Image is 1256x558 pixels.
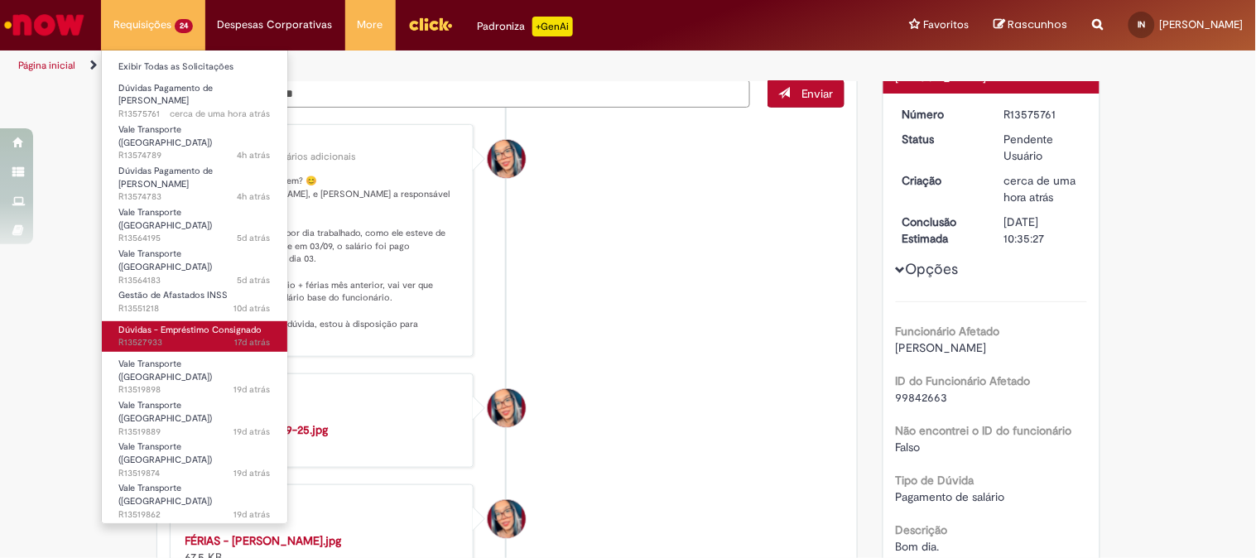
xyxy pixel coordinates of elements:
[1004,131,1081,164] div: Pendente Usuário
[102,321,287,352] a: Aberto R13527933 : Dúvidas - Empréstimo Consignado
[218,17,333,33] span: Despesas Corporativas
[1004,106,1081,123] div: R13575761
[478,17,573,36] div: Padroniza
[1138,19,1146,30] span: IN
[890,172,992,189] dt: Criação
[1004,172,1081,205] div: 29/09/2025 10:35:11
[118,482,212,507] span: Vale Transporte ([GEOGRAPHIC_DATA])
[102,245,287,281] a: Aberto R13564183 : Vale Transporte (VT)
[532,17,573,36] p: +GenAi
[118,302,271,315] span: R13551218
[102,58,287,76] a: Exibir Todas as Solicitações
[238,190,271,203] span: 4h atrás
[1160,17,1244,31] span: [PERSON_NAME]
[896,522,948,537] b: Descrição
[358,17,383,33] span: More
[171,108,271,120] span: cerca de uma hora atrás
[18,59,75,72] a: Página inicial
[238,232,271,244] time: 24/09/2025 16:51:11
[118,123,212,149] span: Vale Transporte ([GEOGRAPHIC_DATA])
[488,389,526,427] div: Maira Priscila Da Silva Arnaldo
[118,508,271,522] span: R13519862
[102,522,287,557] a: Aberto R13519851 : Vale Transporte (VT)
[896,473,974,488] b: Tipo de Dúvida
[118,440,212,466] span: Vale Transporte ([GEOGRAPHIC_DATA])
[238,232,271,244] span: 5d atrás
[238,149,271,161] time: 29/09/2025 07:46:16
[488,500,526,538] div: Maira Priscila Da Silva Arnaldo
[234,508,271,521] time: 11/09/2025 09:11:12
[101,50,288,524] ul: Requisições
[118,274,271,287] span: R13564183
[12,51,825,81] ul: Trilhas de página
[238,274,271,286] time: 24/09/2025 16:50:09
[488,140,526,178] div: Maira Priscila Da Silva Arnaldo
[102,162,287,198] a: Aberto R13574783 : Dúvidas Pagamento de Salário
[234,467,271,479] time: 11/09/2025 09:12:41
[102,479,287,515] a: Aberto R13519862 : Vale Transporte (VT)
[118,82,213,108] span: Dúvidas Pagamento de [PERSON_NAME]
[2,8,87,41] img: ServiceNow
[118,324,262,336] span: Dúvidas - Empréstimo Consignado
[118,289,228,301] span: Gestão de Afastados INSS
[235,336,271,349] time: 12/09/2025 14:27:55
[896,489,1005,504] span: Pagamento de salário
[896,440,921,455] span: Falso
[118,206,212,232] span: Vale Transporte ([GEOGRAPHIC_DATA])
[118,426,271,439] span: R13519889
[185,422,329,437] a: [PERSON_NAME] 09-25.jpg
[234,302,271,315] span: 10d atrás
[170,79,751,108] textarea: Digite sua mensagem aqui...
[171,108,271,120] time: 29/09/2025 10:35:12
[235,336,271,349] span: 17d atrás
[102,438,287,474] a: Aberto R13519874 : Vale Transporte (VT)
[234,383,271,396] span: 19d atrás
[118,149,271,162] span: R13574789
[896,373,1031,388] b: ID do Funcionário Afetado
[1004,173,1076,204] time: 29/09/2025 10:35:11
[118,232,271,245] span: R13564195
[238,190,271,203] time: 29/09/2025 07:43:28
[118,399,212,425] span: Vale Transporte ([GEOGRAPHIC_DATA])
[185,137,461,147] div: [PERSON_NAME]
[118,165,213,190] span: Dúvidas Pagamento de [PERSON_NAME]
[1008,17,1068,32] span: Rascunhos
[118,358,212,383] span: Vale Transporte ([GEOGRAPHIC_DATA])
[118,467,271,480] span: R13519874
[234,383,271,396] time: 11/09/2025 09:14:39
[234,302,271,315] time: 19/09/2025 15:17:06
[185,175,461,344] p: [PERSON_NAME], tudo bem? 😊 Meu nome é [PERSON_NAME], e [PERSON_NAME] a responsável pelo seu atend...
[102,79,287,115] a: Aberto R13575761 : Dúvidas Pagamento de Salário
[238,274,271,286] span: 5d atrás
[185,498,461,507] div: [PERSON_NAME]
[113,17,171,33] span: Requisições
[1004,173,1076,204] span: cerca de uma hora atrás
[896,390,948,405] span: 99842663
[896,324,1000,339] b: Funcionário Afetado
[408,12,453,36] img: click_logo_yellow_360x200.png
[234,508,271,521] span: 19d atrás
[896,340,987,355] span: [PERSON_NAME]
[118,383,271,397] span: R13519898
[185,421,461,455] div: 112 KB
[890,214,992,247] dt: Conclusão Estimada
[102,204,287,239] a: Aberto R13564195 : Vale Transporte (VT)
[251,150,357,164] small: Comentários adicionais
[801,86,834,101] span: Enviar
[185,387,461,397] div: [PERSON_NAME]
[890,131,992,147] dt: Status
[185,533,342,548] a: FÉRIAS - [PERSON_NAME].jpg
[102,286,287,317] a: Aberto R13551218 : Gestão de Afastados INSS
[102,355,287,391] a: Aberto R13519898 : Vale Transporte (VT)
[175,19,193,33] span: 24
[118,108,271,121] span: R13575761
[1004,214,1081,247] div: [DATE] 10:35:27
[994,17,1068,33] a: Rascunhos
[102,397,287,432] a: Aberto R13519889 : Vale Transporte (VT)
[890,106,992,123] dt: Número
[102,121,287,156] a: Aberto R13574789 : Vale Transporte (VT)
[924,17,970,33] span: Favoritos
[234,426,271,438] span: 19d atrás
